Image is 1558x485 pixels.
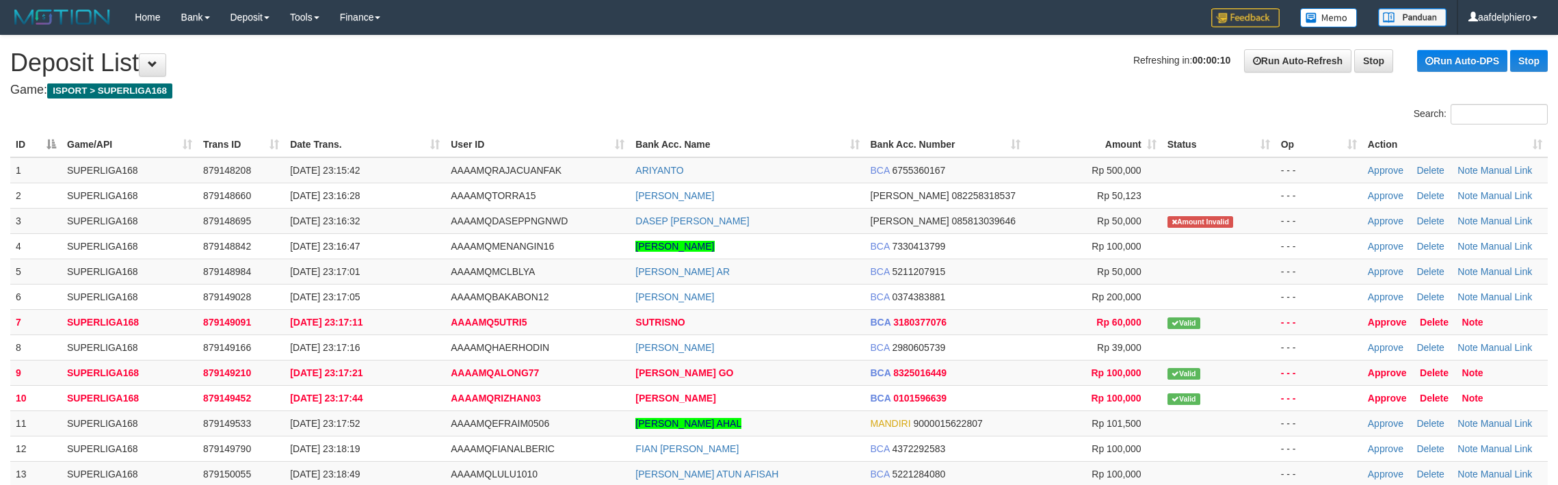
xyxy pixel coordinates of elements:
a: Approve [1368,241,1403,252]
a: [PERSON_NAME] GO [635,367,733,378]
span: [DATE] 23:15:42 [290,165,360,176]
span: AAAAMQHAERHODIN [451,342,549,353]
td: 9 [10,360,62,385]
strong: 00:00:10 [1192,55,1230,66]
a: Approve [1368,266,1403,277]
td: SUPERLIGA168 [62,385,198,410]
a: [PERSON_NAME] [635,342,714,353]
td: SUPERLIGA168 [62,183,198,208]
td: - - - [1276,436,1362,461]
a: Manual Link [1481,165,1533,176]
span: AAAAMQRAJACUANFAK [451,165,562,176]
td: SUPERLIGA168 [62,233,198,259]
span: 879149533 [203,418,251,429]
td: - - - [1276,360,1362,385]
span: Refreshing in: [1133,55,1230,66]
span: Copy 5221284080 to clipboard [892,469,945,480]
a: Note [1457,190,1478,201]
span: [DATE] 23:16:47 [290,241,360,252]
span: Copy 8325016449 to clipboard [893,367,947,378]
td: SUPERLIGA168 [62,309,198,335]
span: 879148695 [203,215,251,226]
a: Note [1457,165,1478,176]
td: - - - [1276,157,1362,183]
span: [DATE] 23:18:19 [290,443,360,454]
td: - - - [1276,284,1362,309]
td: - - - [1276,385,1362,410]
span: Rp 50,000 [1097,266,1141,277]
th: User ID: activate to sort column ascending [445,132,630,157]
td: - - - [1276,410,1362,436]
a: Delete [1416,342,1444,353]
h1: Deposit List [10,49,1548,77]
span: Rp 100,000 [1092,241,1141,252]
th: Date Trans.: activate to sort column ascending [285,132,445,157]
span: Rp 39,000 [1097,342,1141,353]
span: Copy 0374383881 to clipboard [892,291,945,302]
a: [PERSON_NAME] ATUN AFISAH [635,469,778,480]
span: AAAAMQMENANGIN16 [451,241,554,252]
a: Delete [1416,443,1444,454]
span: 879149452 [203,393,251,404]
td: 2 [10,183,62,208]
span: AAAAMQRIZHAN03 [451,393,540,404]
span: 879148984 [203,266,251,277]
span: [DATE] 23:16:28 [290,190,360,201]
a: Delete [1416,190,1444,201]
td: - - - [1276,335,1362,360]
th: Trans ID: activate to sort column ascending [198,132,285,157]
span: AAAAMQTORRA15 [451,190,536,201]
span: ISPORT > SUPERLIGA168 [47,83,172,99]
span: [DATE] 23:17:44 [290,393,362,404]
span: AAAAMQBAKABON12 [451,291,549,302]
input: Search: [1451,104,1548,124]
th: Status: activate to sort column ascending [1162,132,1276,157]
a: [PERSON_NAME] [635,393,715,404]
td: 1 [10,157,62,183]
a: Stop [1354,49,1393,73]
span: Rp 60,000 [1096,317,1141,328]
td: 8 [10,335,62,360]
td: 4 [10,233,62,259]
a: Note [1457,215,1478,226]
span: Copy 3180377076 to clipboard [893,317,947,328]
a: Approve [1368,165,1403,176]
a: DASEP [PERSON_NAME] [635,215,749,226]
a: Delete [1416,469,1444,480]
span: Copy 085813039646 to clipboard [952,215,1016,226]
span: Rp 50,123 [1097,190,1141,201]
a: Delete [1420,317,1449,328]
a: Approve [1368,367,1407,378]
span: 879148208 [203,165,251,176]
a: Manual Link [1481,215,1533,226]
label: Search: [1414,104,1548,124]
span: BCA [871,317,891,328]
h4: Game: [10,83,1548,97]
span: 879149091 [203,317,251,328]
span: Rp 100,000 [1092,443,1141,454]
a: [PERSON_NAME] [635,291,714,302]
span: BCA [871,443,890,454]
span: BCA [871,367,891,378]
td: 11 [10,410,62,436]
td: SUPERLIGA168 [62,360,198,385]
span: Rp 200,000 [1092,291,1141,302]
td: SUPERLIGA168 [62,436,198,461]
a: Manual Link [1481,469,1533,480]
a: Note [1457,241,1478,252]
a: Delete [1416,266,1444,277]
a: Delete [1420,367,1449,378]
td: 3 [10,208,62,233]
td: - - - [1276,309,1362,335]
th: Action: activate to sort column ascending [1362,132,1548,157]
span: [DATE] 23:16:32 [290,215,360,226]
span: AAAAMQEFRAIM0506 [451,418,549,429]
td: 7 [10,309,62,335]
span: AAAAMQLULU1010 [451,469,538,480]
span: BCA [871,469,890,480]
a: Delete [1416,418,1444,429]
a: Note [1457,342,1478,353]
a: Delete [1416,215,1444,226]
a: Note [1462,317,1483,328]
td: - - - [1276,183,1362,208]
